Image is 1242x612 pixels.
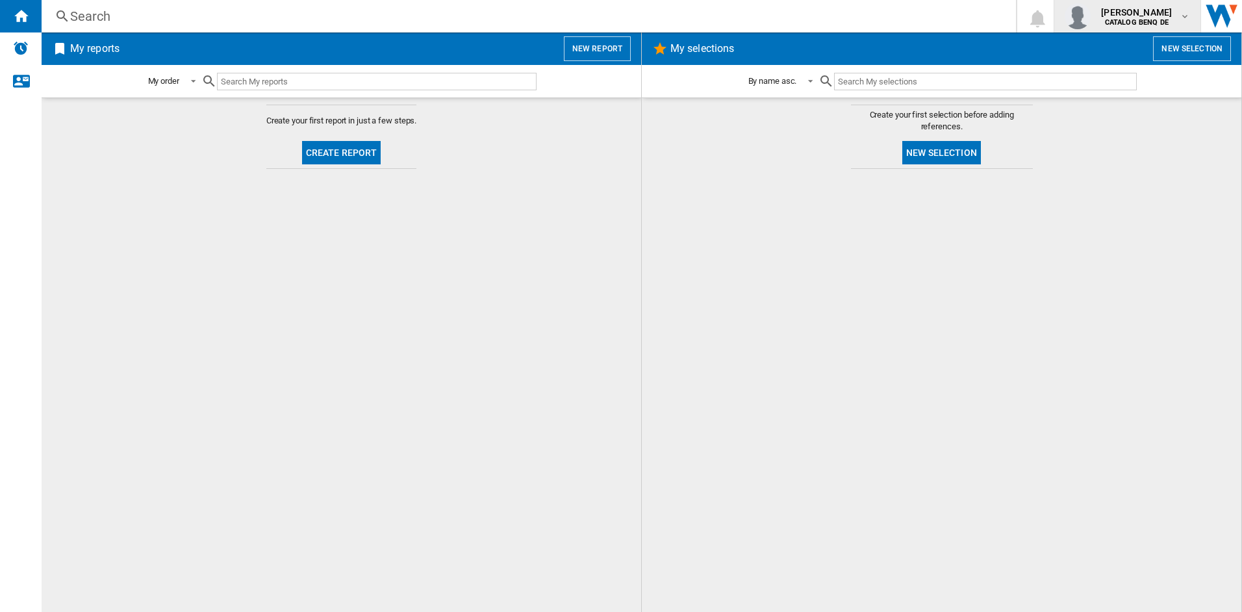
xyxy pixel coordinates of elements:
[1065,3,1091,29] img: profile.jpg
[1101,6,1172,19] span: [PERSON_NAME]
[1105,18,1169,27] b: CATALOG BENQ DE
[834,73,1136,90] input: Search My selections
[1153,36,1231,61] button: New selection
[564,36,631,61] button: New report
[68,36,122,61] h2: My reports
[266,115,417,127] span: Create your first report in just a few steps.
[217,73,537,90] input: Search My reports
[668,36,737,61] h2: My selections
[902,141,981,164] button: New selection
[748,76,797,86] div: By name asc.
[13,40,29,56] img: alerts-logo.svg
[70,7,982,25] div: Search
[302,141,381,164] button: Create report
[851,109,1033,133] span: Create your first selection before adding references.
[148,76,179,86] div: My order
